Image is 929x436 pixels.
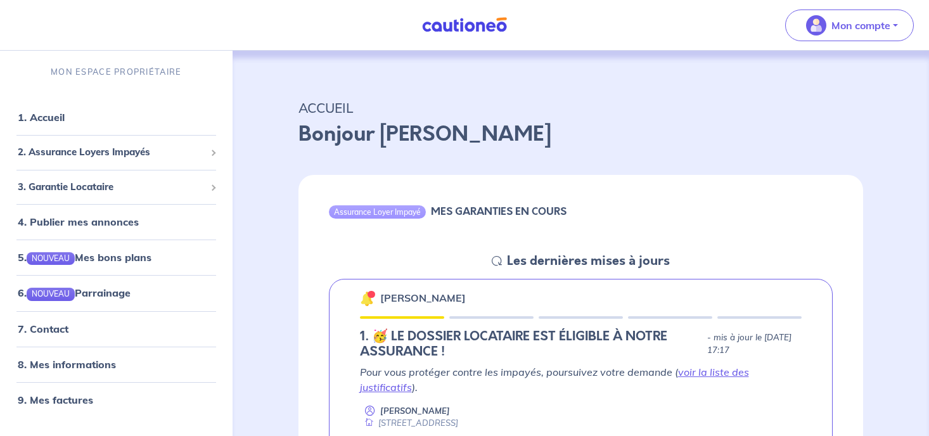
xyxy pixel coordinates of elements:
[18,180,205,195] span: 3. Garantie Locataire
[298,119,864,150] p: Bonjour [PERSON_NAME]
[298,96,864,119] p: ACCUEIL
[18,394,93,406] a: 9. Mes factures
[707,331,802,357] p: - mis à jour le [DATE] 17:17
[18,323,68,335] a: 7. Contact
[18,358,116,371] a: 8. Mes informations
[18,145,205,160] span: 2. Assurance Loyers Impayés
[18,111,65,124] a: 1. Accueil
[5,175,227,200] div: 3. Garantie Locataire
[785,10,914,41] button: illu_account_valid_menu.svgMon compte
[360,417,458,429] div: [STREET_ADDRESS]
[329,205,426,218] div: Assurance Loyer Impayé
[831,18,890,33] p: Mon compte
[507,253,670,269] h5: Les dernières mises à jours
[431,205,567,217] h6: MES GARANTIES EN COURS
[5,245,227,270] div: 5.NOUVEAUMes bons plans
[5,140,227,165] div: 2. Assurance Loyers Impayés
[417,17,512,33] img: Cautioneo
[360,291,375,306] img: 🔔
[360,364,802,395] p: Pour vous protéger contre les impayés, poursuivez votre demande ( ).
[5,316,227,342] div: 7. Contact
[360,329,802,359] div: state: ELIGIBILITY-RESULT-IN-PROGRESS, Context: NEW,MAYBE-CERTIFICATE,ALONE,LESSOR-DOCUMENTS
[5,387,227,413] div: 9. Mes factures
[5,105,227,130] div: 1. Accueil
[5,280,227,305] div: 6.NOUVEAUParrainage
[380,405,450,417] p: [PERSON_NAME]
[18,215,139,228] a: 4. Publier mes annonces
[5,209,227,234] div: 4. Publier mes annonces
[360,329,703,359] h5: 1.︎ 🥳 LE DOSSIER LOCATAIRE EST ÉLIGIBLE À NOTRE ASSURANCE !
[360,366,749,394] a: voir la liste des justificatifs
[380,290,466,305] p: [PERSON_NAME]
[51,66,181,78] p: MON ESPACE PROPRIÉTAIRE
[806,15,826,35] img: illu_account_valid_menu.svg
[18,286,131,299] a: 6.NOUVEAUParrainage
[18,251,151,264] a: 5.NOUVEAUMes bons plans
[5,352,227,377] div: 8. Mes informations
